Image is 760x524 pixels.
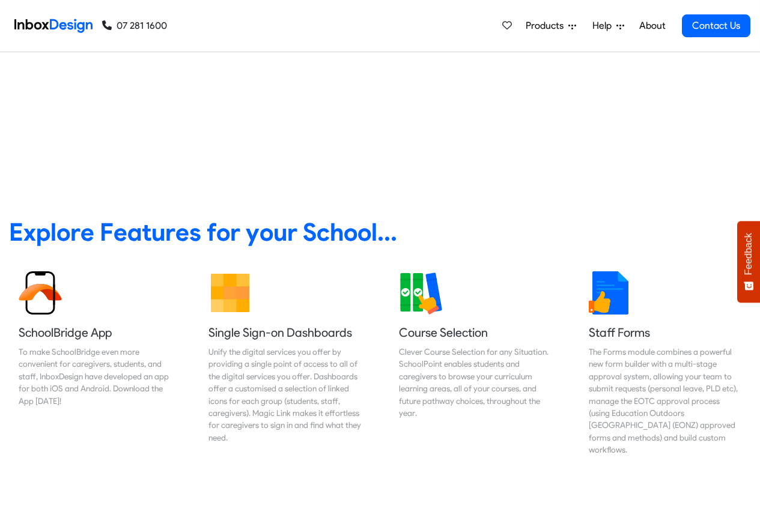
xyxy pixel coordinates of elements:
[521,14,581,38] a: Products
[579,262,751,466] a: Staff Forms The Forms module combines a powerful new form builder with a multi-stage approval sys...
[743,233,754,275] span: Feedback
[636,14,669,38] a: About
[208,346,361,444] div: Unify the digital services you offer by providing a single point of access to all of the digital ...
[19,324,171,341] h5: SchoolBridge App
[399,324,552,341] h5: Course Selection
[737,221,760,303] button: Feedback - Show survey
[9,217,751,247] heading: Explore Features for your School...
[682,14,750,37] a: Contact Us
[399,271,442,315] img: 2022_01_13_icon_course_selection.svg
[589,346,741,456] div: The Forms module combines a powerful new form builder with a multi-stage approval system, allowin...
[588,14,629,38] a: Help
[399,346,552,419] div: Clever Course Selection for any Situation. SchoolPoint enables students and caregivers to browse ...
[102,19,167,33] a: 07 281 1600
[589,324,741,341] h5: Staff Forms
[592,19,616,33] span: Help
[526,19,568,33] span: Products
[9,262,181,466] a: SchoolBridge App To make SchoolBridge even more convenient for caregivers, students, and staff, I...
[208,271,252,315] img: 2022_01_13_icon_grid.svg
[19,346,171,407] div: To make SchoolBridge even more convenient for caregivers, students, and staff, InboxDesign have d...
[19,271,62,315] img: 2022_01_13_icon_sb_app.svg
[589,271,632,315] img: 2022_01_13_icon_thumbsup.svg
[199,262,371,466] a: Single Sign-on Dashboards Unify the digital services you offer by providing a single point of acc...
[208,324,361,341] h5: Single Sign-on Dashboards
[389,262,561,466] a: Course Selection Clever Course Selection for any Situation. SchoolPoint enables students and care...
